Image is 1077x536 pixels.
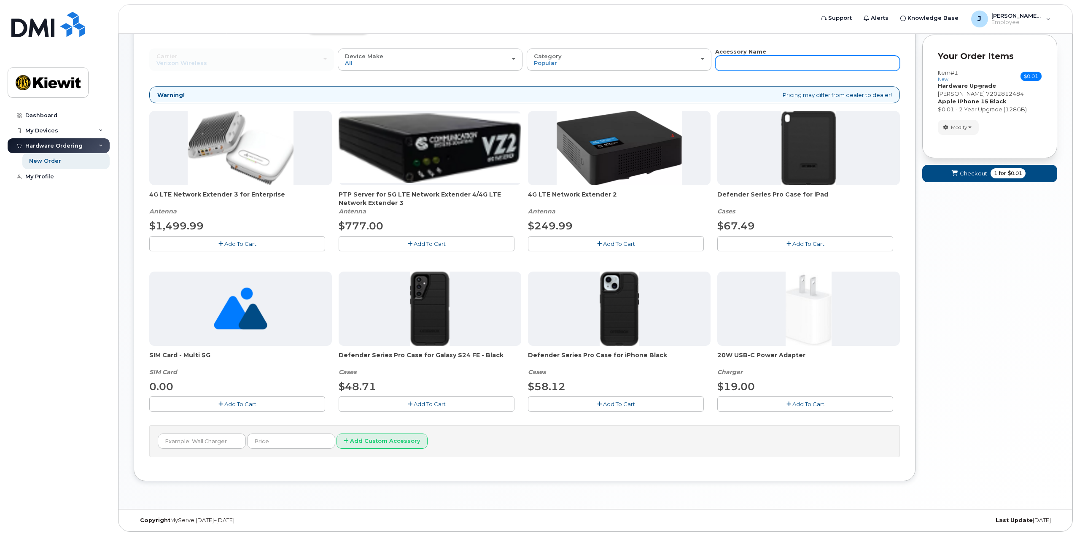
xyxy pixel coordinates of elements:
div: Defender Series Pro Case for iPhone Black [528,351,711,376]
em: Cases [717,207,735,215]
p: Your Order Items [938,50,1042,62]
span: Device Make [345,53,383,59]
span: Add To Cart [792,240,824,247]
button: Add To Cart [717,236,893,251]
button: Add To Cart [528,396,704,411]
span: 4G LTE Network Extender 3 for Enterprise [149,190,332,207]
span: 1 [994,170,997,177]
button: Add To Cart [149,396,325,411]
img: 4glte_extender.png [557,111,682,185]
span: Employee [991,19,1042,26]
span: Add To Cart [224,401,256,407]
img: defenderipad10thgen.png [781,111,836,185]
small: new [938,76,948,82]
span: $67.49 [717,220,755,232]
span: [PERSON_NAME].Mirabassi [991,12,1042,19]
a: Support [815,10,858,27]
span: Knowledge Base [907,14,959,22]
strong: Apple iPhone 15 [938,98,988,105]
span: PTP Server for 5G LTE Network Extender 4/4G LTE Network Extender 3 [339,190,521,207]
input: Price [247,434,335,449]
span: Defender Series Pro Case for iPhone Black [528,351,711,368]
strong: Black [990,98,1007,105]
em: Cases [528,368,546,376]
em: Antenna [339,207,366,215]
span: $777.00 [339,220,383,232]
div: SIM Card - Multi 5G [149,351,332,376]
span: Add To Cart [603,401,635,407]
em: Charger [717,368,743,376]
em: Antenna [149,207,177,215]
div: [DATE] [749,517,1057,524]
span: Add To Cart [414,401,446,407]
span: Alerts [871,14,889,22]
div: MyServe [DATE]–[DATE] [134,517,442,524]
iframe: Messenger Launcher [1040,499,1071,530]
a: Alerts [858,10,894,27]
span: $48.71 [339,380,376,393]
img: casa.png [188,111,294,185]
span: All [345,59,353,66]
span: $19.00 [717,380,755,393]
span: Defender Series Pro Case for iPad [717,190,900,207]
span: Support [828,14,852,22]
span: $0.01 [1008,170,1022,177]
button: Add To Cart [339,396,514,411]
img: defenderiphone14.png [600,272,639,346]
span: 7202812484 [986,90,1024,97]
span: Popular [534,59,557,66]
strong: Accessory Name [715,48,766,55]
em: Cases [339,368,356,376]
input: Example: Wall Charger [158,434,246,449]
span: [PERSON_NAME] [938,90,985,97]
strong: Warning! [157,91,185,99]
span: Checkout [960,170,987,178]
div: Defender Series Pro Case for iPad [717,190,900,215]
button: Device Make All [338,48,522,70]
span: Add To Cart [792,401,824,407]
button: Modify [938,120,979,135]
em: Antenna [528,207,555,215]
img: no_image_found-2caef05468ed5679b831cfe6fc140e25e0c280774317ffc20a367ab7fd17291e.png [214,272,267,346]
span: 20W USB-C Power Adapter [717,351,900,368]
a: Knowledge Base [894,10,964,27]
div: 4G LTE Network Extender 3 for Enterprise [149,190,332,215]
div: $0.01 - 2 Year Upgrade (128GB) [938,105,1042,113]
img: defenders23fe.png [410,272,449,346]
button: Add To Cart [149,236,325,251]
em: SIM Card [149,368,177,376]
button: Category Popular [527,48,711,70]
div: 20W USB-C Power Adapter [717,351,900,376]
div: Pricing may differ from dealer to dealer! [149,86,900,104]
span: SIM Card - Multi 5G [149,351,332,368]
div: PTP Server for 5G LTE Network Extender 4/4G LTE Network Extender 3 [339,190,521,215]
span: for [997,170,1008,177]
button: Add To Cart [717,396,893,411]
span: $1,499.99 [149,220,204,232]
button: Add To Cart [528,236,704,251]
span: Add To Cart [603,240,635,247]
span: 0.00 [149,380,173,393]
div: Defender Series Pro Case for Galaxy S24 FE - Black [339,351,521,376]
span: J [977,14,981,24]
span: $58.12 [528,380,565,393]
button: Checkout 1 for $0.01 [922,165,1057,182]
button: Add To Cart [339,236,514,251]
span: #1 [950,69,958,76]
img: apple20w.jpg [786,272,832,346]
img: Casa_Sysem.png [339,113,521,183]
span: Add To Cart [414,240,446,247]
strong: Copyright [140,517,170,523]
div: 4G LTE Network Extender 2 [528,190,711,215]
span: Add To Cart [224,240,256,247]
div: James.Mirabassi [965,11,1057,27]
span: Category [534,53,562,59]
strong: Last Update [996,517,1033,523]
strong: Hardware Upgrade [938,82,996,89]
span: 4G LTE Network Extender 2 [528,190,711,207]
span: Modify [951,124,967,131]
button: Add Custom Accessory [337,434,428,449]
h3: Item [938,70,958,82]
span: $0.01 [1020,72,1042,81]
span: $249.99 [528,220,573,232]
